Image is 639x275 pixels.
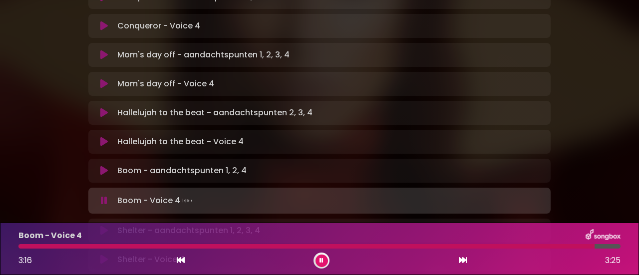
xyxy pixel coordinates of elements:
span: 3:25 [605,255,621,267]
p: Conqueror - Voice 4 [117,20,200,32]
p: Mom's day off - Voice 4 [117,78,214,90]
p: Boom - Voice 4 [18,230,82,242]
p: Hallelujah to the beat - aandachtspunten 2, 3, 4 [117,107,313,119]
p: Hallelujah to the beat - Voice 4 [117,136,244,148]
img: songbox-logo-white.png [586,229,621,242]
p: Boom - aandachtspunten 1, 2, 4 [117,165,247,177]
p: Boom - Voice 4 [117,194,194,208]
span: 3:16 [18,255,32,266]
p: Mom's day off - aandachtspunten 1, 2, 3, 4 [117,49,290,61]
img: waveform4.gif [180,194,194,208]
